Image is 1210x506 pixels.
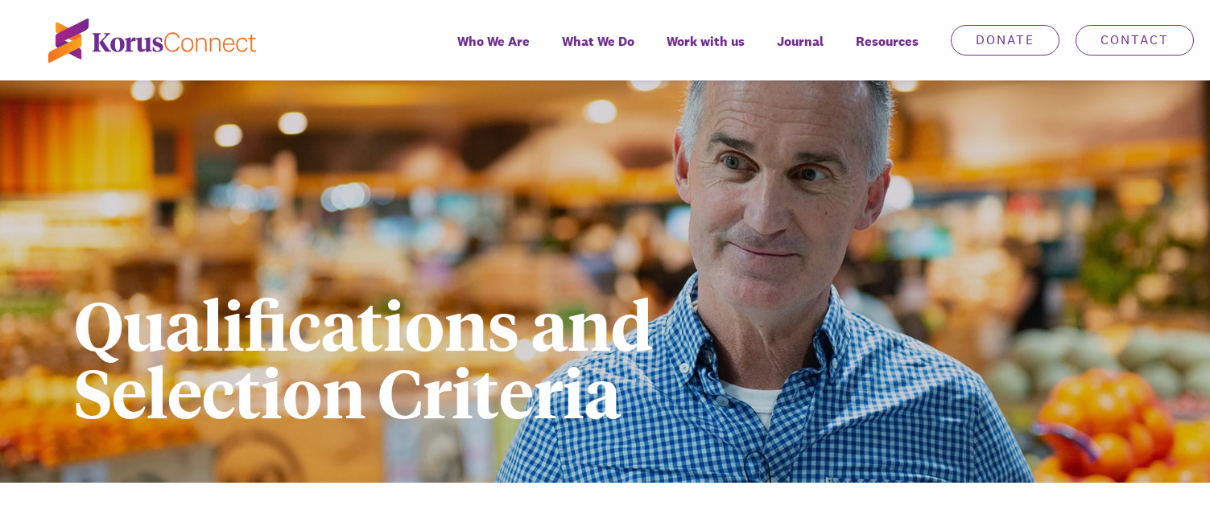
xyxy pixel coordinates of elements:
span: Work with us [667,30,745,53]
a: Journal [761,23,840,80]
a: Who We Are [441,23,546,80]
span: Who We Are [457,30,530,53]
a: Donate [951,25,1059,56]
span: Journal [777,30,824,53]
span: What We Do [562,30,634,53]
div: Resources [840,23,935,80]
img: korus-connect%2Fc5177985-88d5-491d-9cd7-4a1febad1357_logo.svg [48,19,256,63]
a: Work with us [650,23,761,80]
a: What We Do [546,23,650,80]
a: Contact [1076,25,1194,56]
h1: Qualifications and Selection Criteria [74,290,865,425]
